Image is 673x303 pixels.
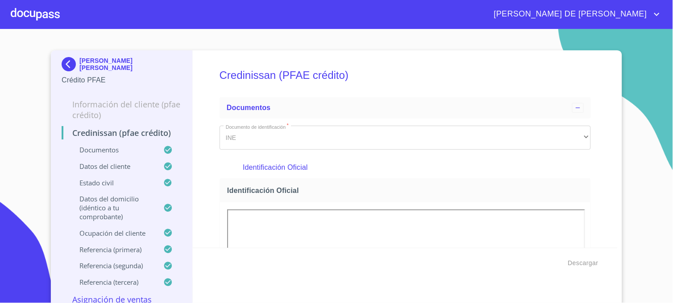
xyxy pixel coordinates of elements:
h5: Credinissan (PFAE crédito) [220,57,591,94]
p: Referencia (primera) [62,245,163,254]
span: Identificación Oficial [227,186,587,195]
p: [PERSON_NAME] [PERSON_NAME] [79,57,182,71]
p: Ocupación del Cliente [62,229,163,237]
p: Referencia (segunda) [62,261,163,270]
p: Documentos [62,145,163,154]
span: [PERSON_NAME] DE [PERSON_NAME] [487,7,652,21]
img: Docupass spot blue [62,57,79,71]
div: Documentos [220,97,591,119]
p: Identificación Oficial [243,162,567,173]
div: INE [220,126,591,150]
p: Datos del domicilio (idéntico a tu comprobante) [62,194,163,221]
p: Credinissan (PFAE crédito) [62,127,182,138]
button: Descargar [565,255,602,271]
p: Estado Civil [62,178,163,187]
span: Descargar [568,258,598,269]
p: Información del cliente (PFAE crédito) [62,99,182,120]
div: [PERSON_NAME] [PERSON_NAME] [62,57,182,75]
button: account of current user [487,7,662,21]
p: Crédito PFAE [62,75,182,86]
span: Documentos [227,104,270,111]
p: Datos del cliente [62,162,163,171]
p: Referencia (tercera) [62,278,163,287]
